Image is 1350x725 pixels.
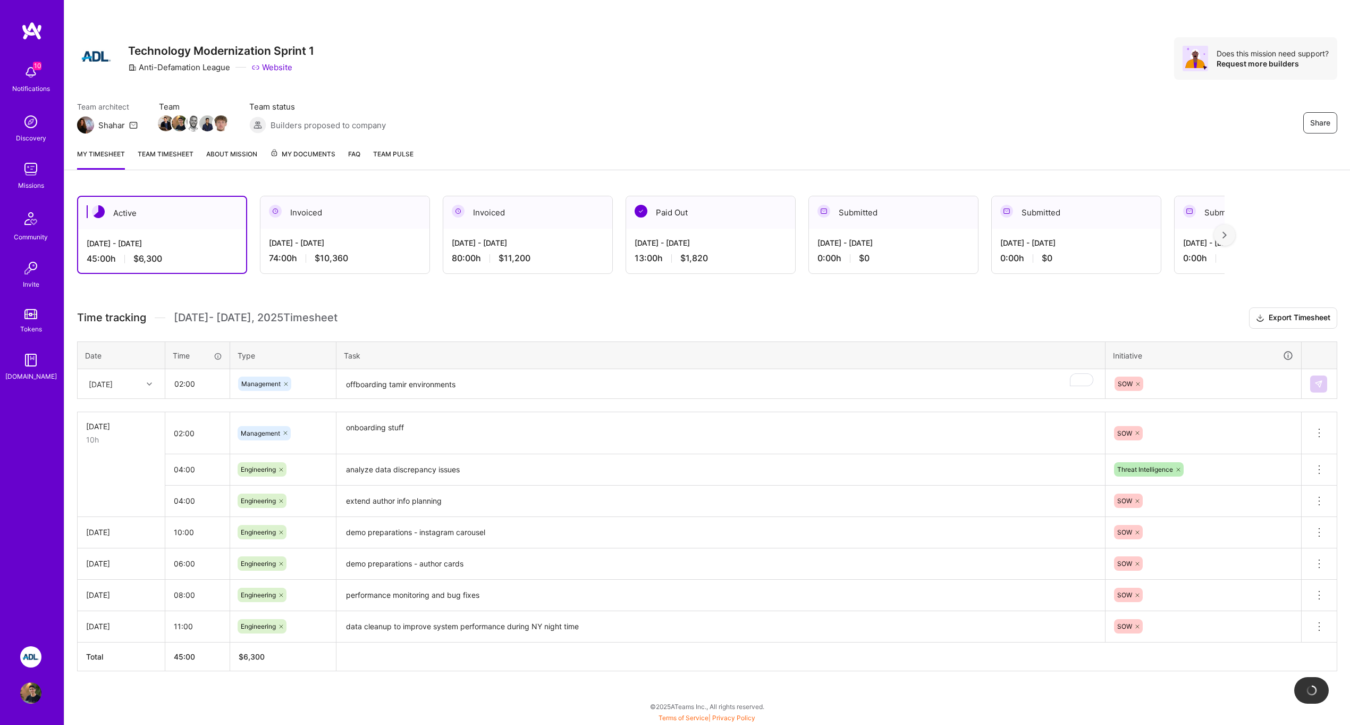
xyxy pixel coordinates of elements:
div: © 2025 ATeams Inc., All rights reserved. [64,693,1350,720]
a: Team Member Avatar [200,114,214,132]
div: Community [14,231,48,243]
span: $6,300 [133,253,162,264]
img: Builders proposed to company [249,116,266,134]
textarea: extend author info planning [338,487,1104,516]
a: User Avatar [18,682,44,704]
img: Team Member Avatar [199,115,215,131]
span: Engineering [241,465,276,473]
div: Notifications [12,83,50,94]
div: [DATE] [86,621,156,632]
img: Team Member Avatar [172,115,188,131]
textarea: performance monitoring and bug fixes [338,581,1104,610]
div: 0:00 h [1183,253,1335,264]
th: Task [336,341,1106,369]
div: [DATE] [89,378,113,389]
div: [DATE] - [DATE] [87,238,238,249]
span: Engineering [241,622,276,630]
span: $ 6,300 [239,652,265,661]
span: $11,200 [499,253,530,264]
img: right [1222,231,1227,239]
a: Website [251,62,292,73]
span: Team [159,101,228,112]
img: discovery [20,111,41,132]
div: [DATE] - [DATE] [1183,237,1335,248]
span: | [659,714,755,722]
span: $0 [859,253,870,264]
img: teamwork [20,159,41,180]
textarea: demo preparations - author cards [338,549,1104,579]
textarea: To enrich screen reader interactions, please activate Accessibility in Grammarly extension settings [338,370,1104,398]
div: 10h [86,434,156,445]
a: Team Pulse [373,148,414,170]
img: bell [20,62,41,83]
a: Team Member Avatar [173,114,187,132]
div: Invoiced [260,196,429,229]
span: My Documents [270,148,335,160]
a: Team Member Avatar [187,114,200,132]
div: [DATE] - [DATE] [269,237,421,248]
img: Submitted [1000,205,1013,218]
img: Paid Out [635,205,647,218]
i: icon CompanyGray [128,63,137,72]
span: Engineering [241,528,276,536]
span: Share [1310,118,1330,128]
input: HH:MM [165,419,230,447]
img: Avatar [1183,46,1208,71]
span: SOW [1117,591,1132,599]
div: [DATE] [86,527,156,538]
img: Invite [20,257,41,279]
span: Time tracking [77,311,146,324]
span: Management [241,380,281,388]
span: $1,820 [680,253,708,264]
div: 13:00 h [635,253,787,264]
input: HH:MM [165,487,230,515]
button: Share [1303,112,1337,134]
i: icon Mail [129,121,138,129]
img: Team Member Avatar [185,115,201,131]
div: [DATE] - [DATE] [452,237,604,248]
i: icon Chevron [147,381,152,387]
i: icon Download [1256,313,1264,324]
div: Active [78,197,246,229]
img: Submitted [1183,205,1196,218]
span: Management [241,429,280,437]
div: 45:00 h [87,253,238,264]
input: HH:MM [165,612,230,640]
textarea: onboarding stuff [338,413,1104,453]
th: Date [78,341,165,369]
img: Submitted [817,205,830,218]
a: About Mission [206,148,257,170]
span: SOW [1117,622,1132,630]
img: Community [18,206,44,231]
div: Initiative [1113,349,1294,362]
th: Type [230,341,336,369]
input: HH:MM [166,370,229,398]
a: Team Member Avatar [159,114,173,132]
img: tokens [24,309,37,319]
div: Does this mission need support? [1217,48,1329,59]
div: [DATE] - [DATE] [817,237,969,248]
h3: Technology Modernization Sprint 1 [128,44,314,57]
div: Missions [18,180,44,191]
textarea: data cleanup to improve system performance during NY night time [338,612,1104,641]
div: 0:00 h [817,253,969,264]
div: 74:00 h [269,253,421,264]
a: Privacy Policy [712,714,755,722]
div: [DATE] [86,421,156,432]
div: Request more builders [1217,59,1329,69]
div: [DATE] - [DATE] [1000,237,1152,248]
div: Submitted [1175,196,1344,229]
input: HH:MM [165,581,230,609]
img: guide book [20,349,41,371]
div: Time [173,350,222,361]
span: SOW [1118,380,1133,388]
span: SOW [1117,497,1132,505]
div: [DATE] [86,589,156,601]
div: Shahar [98,120,125,131]
textarea: demo preparations - instagram carousel [338,518,1104,547]
img: Team Member Avatar [213,115,229,131]
div: [DATE] [86,558,156,569]
div: Discovery [16,132,46,144]
span: Engineering [241,560,276,568]
img: ADL: Technology Modernization Sprint 1 [20,646,41,668]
